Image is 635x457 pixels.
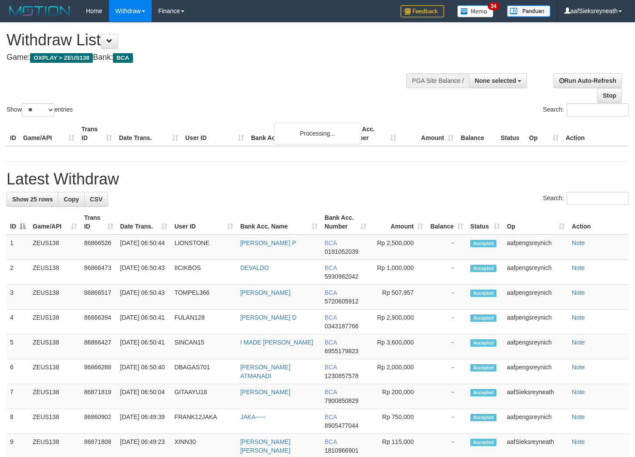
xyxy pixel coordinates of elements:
[240,339,313,346] a: I MADE [PERSON_NAME]
[240,239,296,246] a: [PERSON_NAME] P
[325,314,337,321] span: BCA
[29,235,81,260] td: ZEUS138
[12,196,53,203] span: Show 25 rows
[401,5,444,17] img: Feedback.jpg
[81,235,116,260] td: 86866526
[470,314,496,322] span: Accepted
[171,210,237,235] th: User ID: activate to sort column ascending
[503,384,568,409] td: aafSieksreyneath
[400,121,457,146] th: Amount
[321,210,370,235] th: Bank Acc. Number: activate to sort column ascending
[171,384,237,409] td: GITAAYU18
[171,359,237,384] td: DBAGAS701
[572,339,585,346] a: Note
[470,290,496,297] span: Accepted
[567,192,628,205] input: Search:
[470,240,496,247] span: Accepted
[427,235,467,260] td: -
[171,285,237,310] td: TOMPEL366
[240,264,269,271] a: DEVALDO
[427,334,467,359] td: -
[117,409,171,434] td: [DATE] 06:49:39
[81,334,116,359] td: 86866427
[503,210,568,235] th: Op: activate to sort column ascending
[572,264,585,271] a: Note
[7,409,29,434] td: 8
[84,192,108,207] a: CSV
[117,384,171,409] td: [DATE] 06:50:04
[78,121,115,146] th: Trans ID
[562,121,628,146] th: Action
[7,235,29,260] td: 1
[117,260,171,285] td: [DATE] 06:50:43
[370,310,427,334] td: Rp 2,900,000
[406,73,469,88] div: PGA Site Balance /
[457,121,497,146] th: Balance
[7,192,58,207] a: Show 25 rows
[325,364,337,371] span: BCA
[470,414,496,421] span: Accepted
[7,285,29,310] td: 3
[7,384,29,409] td: 7
[427,310,467,334] td: -
[427,409,467,434] td: -
[7,103,73,116] label: Show entries
[370,359,427,384] td: Rp 2,000,000
[370,384,427,409] td: Rp 200,000
[507,5,550,17] img: panduan.png
[572,364,585,371] a: Note
[182,121,248,146] th: User ID
[240,389,290,396] a: [PERSON_NAME]
[240,314,296,321] a: [PERSON_NAME] D
[115,121,182,146] th: Date Trans.
[81,310,116,334] td: 86866394
[29,409,81,434] td: ZEUS138
[237,210,321,235] th: Bank Acc. Name: activate to sort column ascending
[470,439,496,446] span: Accepted
[325,273,359,280] span: Copy 5930982042 to clipboard
[370,210,427,235] th: Amount: activate to sort column ascending
[7,31,414,49] h1: Withdraw List
[7,334,29,359] td: 5
[30,53,93,63] span: OXPLAY > ZEUS138
[470,265,496,272] span: Accepted
[325,397,359,404] span: Copy 7900850829 to clipboard
[325,239,337,246] span: BCA
[7,210,29,235] th: ID: activate to sort column descending
[503,359,568,384] td: aafpengsreynich
[503,409,568,434] td: aafpengsreynich
[470,339,496,347] span: Accepted
[7,260,29,285] td: 2
[117,334,171,359] td: [DATE] 06:50:41
[427,285,467,310] td: -
[325,289,337,296] span: BCA
[171,334,237,359] td: SINCAN15
[503,334,568,359] td: aafpengsreynich
[325,339,337,346] span: BCA
[488,2,499,10] span: 34
[117,235,171,260] td: [DATE] 06:50:44
[325,298,359,305] span: Copy 5720605912 to clipboard
[325,438,337,445] span: BCA
[325,348,359,355] span: Copy 6955179823 to clipboard
[325,323,359,330] span: Copy 0343187766 to clipboard
[572,239,585,246] a: Note
[543,103,628,116] label: Search:
[81,409,116,434] td: 86860902
[29,334,81,359] td: ZEUS138
[427,260,467,285] td: -
[572,389,585,396] a: Note
[469,73,527,88] button: None selected
[567,103,628,116] input: Search:
[81,285,116,310] td: 86866517
[58,192,85,207] a: Copy
[543,192,628,205] label: Search:
[29,210,81,235] th: Game/API: activate to sort column ascending
[503,310,568,334] td: aafpengsreynich
[81,384,116,409] td: 86871819
[457,5,494,17] img: Button%20Memo.svg
[427,359,467,384] td: -
[240,413,265,420] a: JAKA-----
[81,359,116,384] td: 86866288
[20,121,78,146] th: Game/API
